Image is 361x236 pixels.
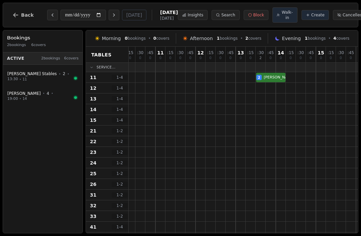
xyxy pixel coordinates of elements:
span: 1 - 4 [112,75,128,80]
span: bookings [305,36,326,41]
span: • [148,36,151,41]
span: [PERSON_NAME] Stables [264,75,309,80]
span: : 15 [287,51,294,55]
span: 0 [129,56,131,60]
span: Evening [282,35,301,42]
span: 1 - 2 [112,139,128,144]
span: [PERSON_NAME] Stables [7,71,57,76]
span: 13 [90,95,96,102]
span: Walk-in [281,10,293,20]
button: Create [302,10,329,20]
span: • [19,96,21,101]
span: 1 - 2 [112,192,128,198]
span: 33 [90,213,96,220]
span: Search [221,12,235,18]
span: 1 [305,36,308,41]
span: : 45 [187,51,194,55]
span: • [51,91,53,96]
span: 1 - 2 [112,214,128,219]
span: Morning [102,35,121,42]
span: 0 [209,56,211,60]
span: 1 [217,36,220,41]
span: • [328,36,331,41]
span: Block [253,12,264,18]
span: 12 [197,50,204,55]
span: 1 - 4 [112,224,128,230]
span: 0 [159,56,161,60]
span: : 30 [338,51,344,55]
span: • [240,36,243,41]
span: : 45 [267,51,274,55]
span: 24 [90,160,96,166]
span: 0 [249,56,251,60]
span: 6 covers [31,42,46,48]
span: 1 - 4 [112,85,128,91]
button: Insights [178,10,208,20]
span: 0 [169,56,171,60]
span: covers [333,36,349,41]
span: 0 [299,56,302,60]
span: : 15 [247,51,254,55]
span: covers [153,36,169,41]
span: 0 [289,56,291,60]
span: bookings [217,36,238,41]
span: 2 [258,75,260,80]
span: Service... [97,65,116,70]
span: 0 [310,56,312,60]
span: 1 - 2 [112,171,128,176]
span: 2 [63,71,66,76]
span: 25 [90,170,96,177]
span: 6 covers [64,56,79,61]
span: 0 [200,56,202,60]
span: : 15 [127,51,133,55]
span: 13 [237,50,244,55]
h3: Bookings [7,34,79,41]
span: Back [21,13,34,17]
span: • [59,71,61,76]
span: 0 [189,56,191,60]
span: [PERSON_NAME] [7,91,41,96]
span: 11 [90,74,96,81]
span: 0 [153,36,156,41]
span: : 45 [227,51,234,55]
span: : 15 [328,51,334,55]
button: Block [244,10,268,20]
button: Previous day [47,10,58,20]
span: 1 - 4 [112,117,128,123]
span: Afternoon [190,35,213,42]
span: : 45 [147,51,153,55]
span: : 30 [137,51,143,55]
button: Back [7,7,39,23]
button: [PERSON_NAME] Stables•2•13:30•11 [3,67,83,86]
span: : 15 [207,51,214,55]
button: Search [212,10,239,20]
span: 1 - 2 [112,182,128,187]
span: 1 - 2 [112,160,128,166]
span: 15 [90,117,96,124]
button: [DATE] [122,10,146,20]
span: covers [245,36,261,41]
button: Next day [109,10,119,20]
span: 13:30 [7,76,18,82]
span: 15 [318,50,324,55]
span: 0 [320,56,322,60]
span: 21 [90,128,96,134]
span: • [67,71,69,76]
span: 2 [245,36,248,41]
span: Insights [188,12,203,18]
span: 4 [333,36,336,41]
span: 1 - 4 [112,96,128,101]
span: : 45 [348,51,354,55]
span: 14 [90,106,96,113]
span: 2 bookings [41,56,60,61]
span: : 15 [167,51,173,55]
span: 41 [90,224,96,230]
span: 4 [47,91,49,96]
span: 14 [23,96,27,101]
span: 0 [340,56,342,60]
span: 0 [280,56,282,60]
span: 22 [90,138,96,145]
span: 1 - 4 [112,107,128,112]
span: 0 [350,56,352,60]
span: 32 [90,202,96,209]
